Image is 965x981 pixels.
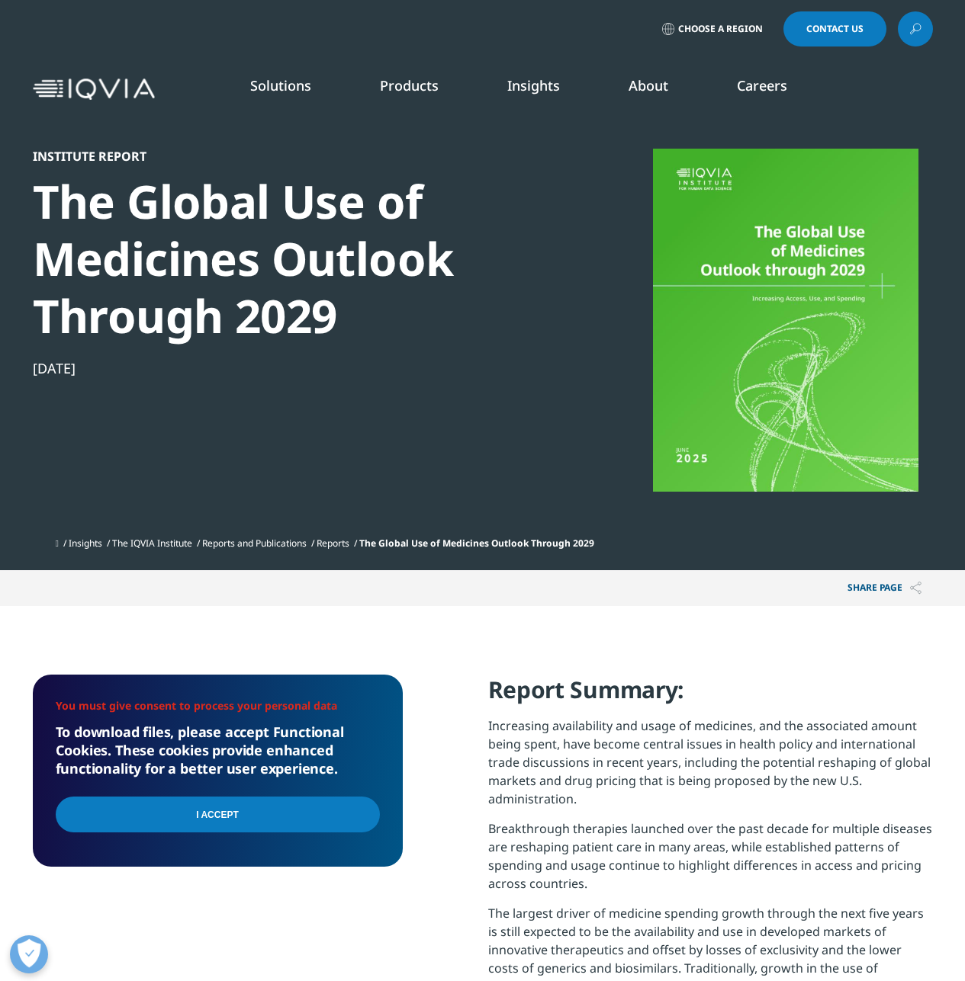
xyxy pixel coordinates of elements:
[910,582,922,595] img: Share PAGE
[56,723,380,777] h5: To download files, please accept Functional Cookies. These cookies provide enhanced functionality...
[836,570,933,606] p: Share PAGE
[250,76,311,95] a: Solutions
[33,79,155,101] img: IQVIA Healthcare Information Technology and Pharma Clinical Research Company
[33,149,556,164] div: Institute Report
[783,11,886,46] a: Contact Us
[161,53,933,125] nav: Primary
[112,537,192,550] a: The IQVIA Institute
[507,76,560,95] a: Insights
[202,537,307,550] a: Reports and Publications
[836,570,933,606] button: Share PAGEShare PAGE
[69,537,102,550] a: Insights
[56,797,380,832] input: I Accept
[629,76,668,95] a: About
[33,359,556,377] div: [DATE]
[488,675,933,717] h4: Report Summary:
[488,819,933,904] p: Breakthrough therapies launched over the past decade for multiple diseases are reshaping patient ...
[737,76,787,95] a: Careers
[56,697,380,714] li: You must give consent to process your personal data
[10,935,48,973] button: Abrir preferencias
[380,76,439,95] a: Products
[678,23,763,35] span: Choose a Region
[806,24,864,34] span: Contact Us
[359,537,594,550] span: The Global Use of Medicines Outlook Through 2029
[488,717,933,819] p: Increasing availability and usage of medicines, and the associated amount being spent, have becom...
[33,173,556,345] div: The Global Use of Medicines Outlook Through 2029
[317,537,349,550] a: Reports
